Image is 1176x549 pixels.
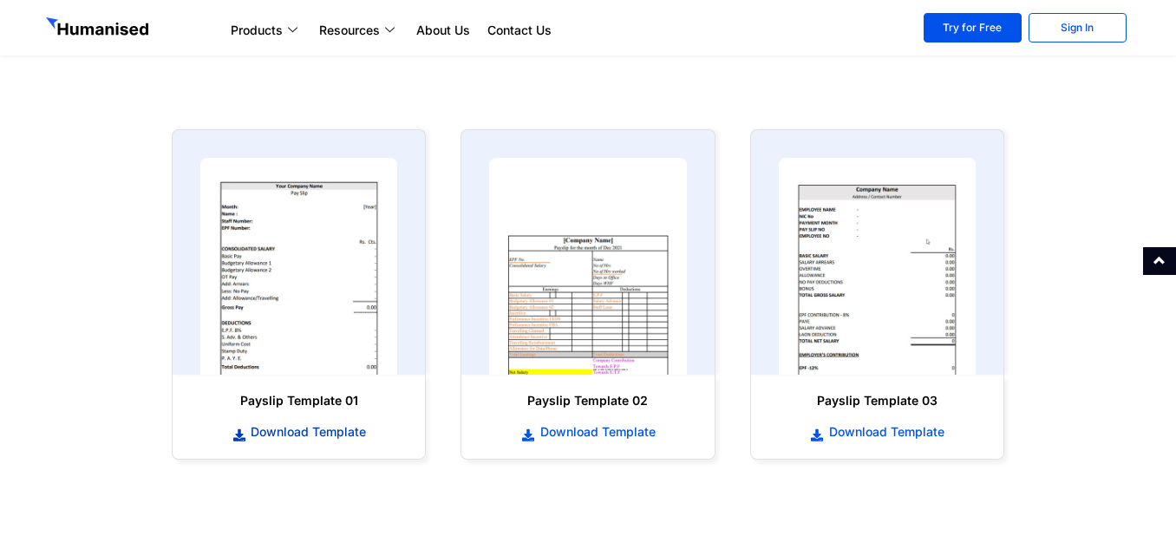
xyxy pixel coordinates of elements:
img: GetHumanised Logo [46,17,152,40]
img: payslip template [779,158,976,375]
a: Download Template [190,422,408,441]
a: Download Template [479,422,696,441]
a: Sign In [1029,13,1127,42]
span: Download Template [246,423,366,441]
a: Try for Free [924,13,1022,42]
h6: Payslip Template 01 [190,392,408,409]
h6: Payslip Template 02 [479,392,696,409]
a: Contact Us [479,20,560,41]
span: Download Template [825,423,944,441]
span: Download Template [536,423,656,441]
img: payslip template [489,158,686,375]
img: payslip template [200,158,397,375]
h6: Payslip Template 03 [768,392,986,409]
a: Download Template [768,422,986,441]
a: About Us [408,20,479,41]
a: Resources [310,20,408,41]
a: Products [222,20,310,41]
